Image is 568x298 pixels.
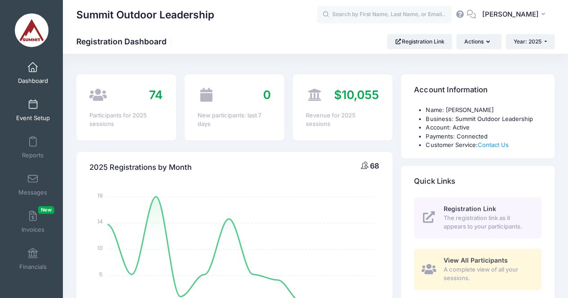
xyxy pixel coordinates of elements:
button: [PERSON_NAME] [476,4,555,25]
a: Contact Us [477,141,508,148]
a: View All Participants A complete view of all your sessions. [414,249,542,290]
li: Account: Active [426,123,542,132]
a: InvoicesNew [12,206,54,238]
span: 74 [149,88,163,102]
li: Business: Summit Outdoor Leadership [426,115,542,124]
h4: Account Information [414,78,487,103]
span: Registration Link [443,205,496,212]
a: Registration Link [387,34,452,49]
h1: Summit Outdoor Leadership [76,4,214,25]
a: Messages [12,169,54,200]
div: Revenue for 2025 sessions [306,111,379,129]
div: Participants for 2025 sessions [89,111,163,129]
h4: 2025 Registrations by Month [89,155,192,180]
span: $10,055 [334,88,379,102]
tspan: 19 [98,191,103,199]
span: 0 [263,88,271,102]
button: Year: 2025 [506,34,555,49]
input: Search by First Name, Last Name, or Email... [317,6,452,24]
a: Registration Link The registration link as it appears to your participants. [414,197,542,238]
span: [PERSON_NAME] [482,9,538,19]
span: Messages [18,189,47,196]
span: New [38,206,54,214]
li: Customer Service: [426,141,542,150]
span: Dashboard [18,77,48,85]
span: Invoices [22,226,44,233]
span: View All Participants [443,256,507,264]
span: The registration link as it appears to your participants. [443,214,531,231]
tspan: 14 [98,218,103,225]
span: A complete view of all your sessions. [443,265,531,283]
h1: Registration Dashboard [76,37,174,46]
h4: Quick Links [414,168,455,194]
button: Actions [456,34,501,49]
span: Event Setup [16,114,50,122]
tspan: 5 [100,270,103,278]
a: Reports [12,132,54,163]
a: Event Setup [12,95,54,126]
a: Financials [12,243,54,275]
span: Financials [19,263,47,271]
a: Dashboard [12,57,54,89]
img: Summit Outdoor Leadership [15,13,48,47]
tspan: 10 [98,244,103,251]
li: Name: [PERSON_NAME] [426,106,542,115]
div: New participants: last 7 days [198,111,271,129]
span: Year: 2025 [514,38,542,45]
li: Payments: Connected [426,132,542,141]
span: 68 [370,161,379,170]
span: Reports [22,151,44,159]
